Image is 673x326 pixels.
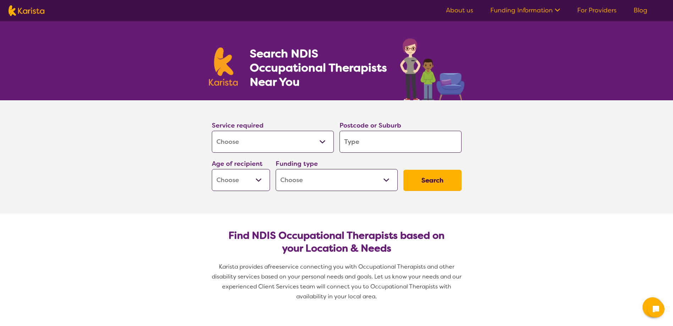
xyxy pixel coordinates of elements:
[212,121,264,130] label: Service required
[209,47,238,86] img: Karista logo
[340,131,462,153] input: Type
[400,38,464,100] img: occupational-therapy
[340,121,401,130] label: Postcode or Suburb
[577,6,617,15] a: For Providers
[268,263,279,270] span: free
[403,170,462,191] button: Search
[212,263,463,300] span: service connecting you with Occupational Therapists and other disability services based on your p...
[642,297,662,317] button: Channel Menu
[217,229,456,255] h2: Find NDIS Occupational Therapists based on your Location & Needs
[9,5,44,16] img: Karista logo
[212,159,263,168] label: Age of recipient
[446,6,473,15] a: About us
[490,6,560,15] a: Funding Information
[219,263,268,270] span: Karista provides a
[634,6,647,15] a: Blog
[250,46,388,89] h1: Search NDIS Occupational Therapists Near You
[276,159,318,168] label: Funding type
